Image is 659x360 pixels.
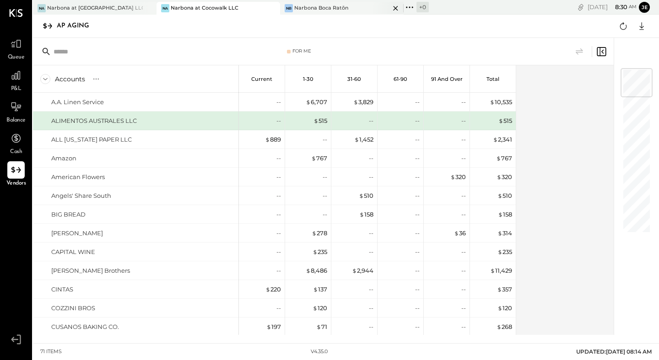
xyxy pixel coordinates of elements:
a: Balance [0,98,32,125]
span: Vendors [6,180,26,188]
div: 158 [498,210,512,219]
div: -- [461,135,466,144]
div: -- [276,210,281,219]
div: 71 items [40,348,62,355]
div: 11,429 [490,266,512,275]
div: 767 [311,154,327,163]
div: -- [276,116,281,125]
div: v 4.35.0 [311,348,328,355]
span: $ [498,117,503,124]
div: -- [461,285,466,294]
div: 235 [497,248,512,256]
span: $ [313,248,318,255]
div: -- [369,323,373,331]
div: -- [276,98,281,106]
div: BIG BREAD [51,210,86,219]
button: Je [639,2,650,13]
div: 510 [359,191,373,200]
div: 8,486 [306,266,327,275]
div: 137 [313,285,327,294]
span: Balance [6,116,26,125]
div: -- [323,210,327,219]
div: -- [461,98,466,106]
div: 235 [313,248,327,256]
span: $ [490,267,495,274]
div: CINTAS [51,285,73,294]
div: 320 [497,173,512,181]
div: AP Aging [57,19,98,33]
div: 2,341 [493,135,512,144]
span: Cash [10,148,22,156]
div: ALIMENTOS AUSTRALES LLC [51,116,137,125]
span: $ [493,136,498,143]
div: 120 [313,304,327,312]
div: -- [461,304,466,312]
a: Queue [0,35,32,62]
div: -- [276,191,281,200]
span: $ [497,323,502,330]
div: A.A. Linen Service [51,98,104,106]
div: -- [415,248,420,256]
div: -- [461,248,466,256]
p: 31-60 [347,76,361,82]
span: $ [497,286,502,293]
div: -- [415,266,420,275]
p: 91 and Over [431,76,463,82]
div: -- [415,323,420,331]
div: -- [415,210,420,219]
div: 767 [496,154,512,163]
div: -- [415,154,420,163]
div: 278 [312,229,327,238]
span: $ [313,286,318,293]
div: -- [415,173,420,181]
div: -- [415,229,420,238]
span: $ [497,304,502,312]
div: 510 [497,191,512,200]
div: -- [461,210,466,219]
div: 220 [265,285,281,294]
span: UPDATED: [DATE] 08:14 AM [576,348,652,355]
span: P&L [11,85,22,93]
span: $ [497,248,502,255]
div: 1,452 [354,135,373,144]
span: $ [496,154,501,162]
div: Narbona at [GEOGRAPHIC_DATA] LLC [47,5,143,12]
div: Amazon [51,154,76,163]
div: -- [276,154,281,163]
span: 8 : 30 [609,3,627,11]
div: Accounts [55,74,85,84]
div: -- [415,304,420,312]
div: For Me [292,48,311,54]
a: P&L [0,67,32,93]
div: 10,535 [490,98,512,106]
span: $ [497,229,502,237]
div: 889 [265,135,281,144]
div: 71 [316,323,327,331]
span: $ [265,136,270,143]
span: $ [497,192,502,199]
p: Current [251,76,272,82]
span: $ [266,323,271,330]
div: 36 [454,229,466,238]
div: 120 [497,304,512,312]
span: $ [306,98,311,106]
span: $ [359,211,364,218]
div: -- [369,304,373,312]
div: 357 [497,285,512,294]
div: -- [276,248,281,256]
span: $ [490,98,495,106]
div: 197 [266,323,281,331]
span: $ [454,229,459,237]
div: NB [285,4,293,12]
div: 320 [450,173,466,181]
div: -- [415,135,420,144]
div: -- [276,266,281,275]
div: 314 [497,229,512,238]
div: -- [461,116,466,125]
div: COZZINI BROS [51,304,95,312]
p: Total [486,76,499,82]
div: -- [369,116,373,125]
div: Na [38,4,46,12]
div: 2,944 [352,266,373,275]
span: $ [354,136,359,143]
